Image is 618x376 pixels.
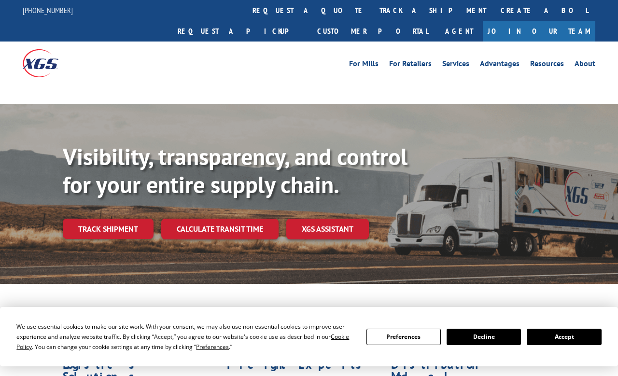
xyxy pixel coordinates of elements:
a: Join Our Team [483,21,595,42]
button: Preferences [366,329,441,345]
a: Advantages [480,60,520,70]
b: Visibility, transparency, and control for your entire supply chain. [63,141,407,199]
a: Calculate transit time [161,219,279,239]
a: For Retailers [389,60,432,70]
button: Accept [527,329,601,345]
a: XGS ASSISTANT [286,219,369,239]
a: Resources [530,60,564,70]
span: Preferences [196,343,229,351]
a: Customer Portal [310,21,435,42]
a: For Mills [349,60,379,70]
a: Agent [435,21,483,42]
a: [PHONE_NUMBER] [23,5,73,15]
a: Services [442,60,469,70]
a: Track shipment [63,219,154,239]
button: Decline [447,329,521,345]
div: We use essential cookies to make our site work. With your consent, we may also use non-essential ... [16,321,354,352]
a: Request a pickup [170,21,310,42]
a: About [575,60,595,70]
